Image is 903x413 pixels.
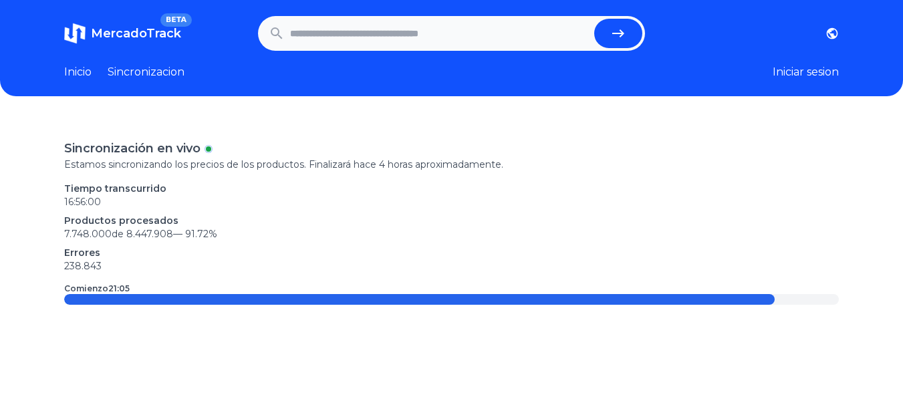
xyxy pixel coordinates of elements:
p: Comienzo [64,283,130,294]
p: Sincronización en vivo [64,139,201,158]
a: MercadoTrackBETA [64,23,181,44]
p: Estamos sincronizando los precios de los productos. Finalizará hace 4 horas aproximadamente. [64,158,839,171]
a: Inicio [64,64,92,80]
img: MercadoTrack [64,23,86,44]
p: Tiempo transcurrido [64,182,839,195]
button: Iniciar sesion [773,64,839,80]
p: Errores [64,246,839,259]
p: 7.748.000 de 8.447.908 — [64,227,839,241]
time: 21:05 [108,283,130,293]
p: Productos procesados [64,214,839,227]
span: MercadoTrack [91,26,181,41]
p: 238.843 [64,259,839,273]
span: BETA [160,13,192,27]
span: 91.72 % [185,228,217,240]
time: 16:56:00 [64,196,101,208]
a: Sincronizacion [108,64,184,80]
